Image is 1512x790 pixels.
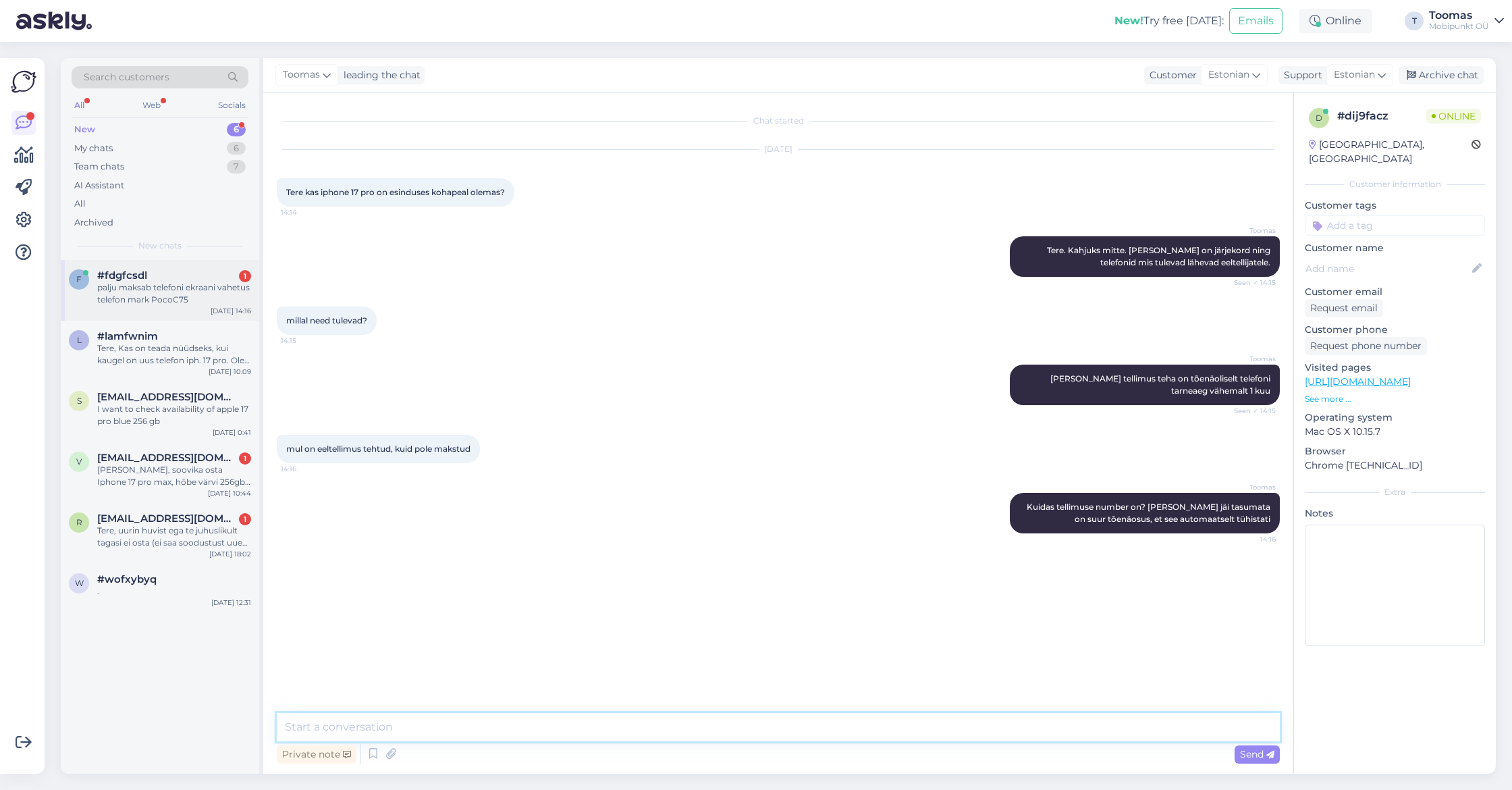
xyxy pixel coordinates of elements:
p: Customer tags [1305,199,1485,213]
b: New! [1114,14,1143,27]
span: Toomas [283,68,320,82]
button: Emails [1229,8,1282,34]
div: T [1405,11,1424,30]
div: Archive chat [1399,66,1484,84]
div: Archived [74,216,113,230]
div: leading the chat [338,68,421,82]
span: Estonian [1334,68,1375,82]
div: Request email [1305,299,1383,317]
span: Seen ✓ 14:15 [1225,406,1276,416]
span: Tere. Kahjuks mitte. [PERSON_NAME] on järjekord ning telefonid mis tulevad lähevad eeltellijatele. [1047,245,1272,267]
div: Tere, Kas on teada nüüdseks, kui kaugel on uus telefon iph. 17 pro. Olen eeltellimuse teinud, kui... [97,342,251,367]
div: Tere, uurin huvist ega te juhuslikult tagasi ei osta (ei saa soodustust uue esemest) esimese gene... [97,525,251,549]
div: Socials [215,97,248,114]
span: Toomas [1225,482,1276,492]
div: Toomas [1429,10,1489,21]
p: Customer email [1305,285,1485,299]
div: Extra [1305,486,1485,498]
span: Search customers [84,70,169,84]
div: [DATE] 0:41 [213,427,251,438]
span: 14:16 [281,464,331,474]
div: 1 [239,452,251,465]
div: [PERSON_NAME], soovika osta Iphone 17 pro max, hõbe värvi 256gb. Palun lisada mind ootejärjekorda. [97,464,251,488]
span: Send [1240,748,1274,760]
div: [DATE] 14:16 [211,306,251,316]
p: Browser [1305,444,1485,458]
span: Vbeloussova@gmail.com [97,452,238,464]
div: [DATE] 18:02 [209,549,251,559]
input: Add a tag [1305,215,1485,236]
div: Team chats [74,160,124,174]
div: Customer information [1305,178,1485,190]
span: Tere kas iphone 17 pro on esinduses kohapeal olemas? [286,187,505,197]
span: #fdgfcsdl [97,269,147,282]
span: f [76,274,82,284]
div: palju maksab telefoni ekraani vahetus telefon mark PocoC75 [97,282,251,306]
div: 1 [239,270,251,282]
div: Support [1278,68,1322,82]
div: AI Assistant [74,179,124,192]
span: l [77,335,82,345]
span: New chats [138,240,182,252]
div: 6 [227,123,246,136]
span: w [75,578,84,588]
div: Mobipunkt OÜ [1429,21,1489,32]
a: ToomasMobipunkt OÜ [1429,10,1504,32]
p: Mac OS X 10.15.7 [1305,425,1485,439]
div: [DATE] 10:09 [209,367,251,377]
div: . [97,585,251,598]
div: Request phone number [1305,337,1427,355]
div: [DATE] 12:31 [211,598,251,608]
div: My chats [74,142,113,155]
span: Seen ✓ 14:15 [1225,278,1276,288]
span: Shubham971992@gmail.com [97,391,238,403]
div: 1 [239,513,251,525]
div: Online [1299,9,1372,33]
p: Operating system [1305,411,1485,425]
span: Toomas [1225,354,1276,364]
span: 14:15 [281,336,331,346]
div: [GEOGRAPHIC_DATA], [GEOGRAPHIC_DATA] [1309,138,1471,166]
span: #wofxybyq [97,573,157,585]
p: Visited pages [1305,361,1485,375]
span: Toomas [1225,226,1276,236]
div: [DATE] [277,143,1280,155]
p: Chrome [TECHNICAL_ID] [1305,458,1485,473]
div: All [74,197,86,211]
span: Kuidas tellimuse number on? [PERSON_NAME] jäi tasumata on suur tõenäosus, et see automaatselt tüh... [1027,502,1272,524]
div: 7 [227,160,246,174]
p: Notes [1305,506,1485,521]
div: Customer [1144,68,1197,82]
div: Private note [277,745,356,764]
span: mul on eeltellimus tehtud, kuid pole makstud [286,444,470,454]
img: Askly Logo [11,69,36,95]
span: 14:14 [281,207,331,217]
p: Customer phone [1305,323,1485,337]
div: # dij9facz [1337,108,1426,124]
span: d [1316,113,1322,123]
span: [PERSON_NAME] tellimus teha on tõenäoliselt telefoni tarneaeg vähemalt 1 kuu [1050,373,1272,396]
div: Web [140,97,163,114]
span: Online [1426,109,1481,124]
div: 6 [227,142,246,155]
p: Customer name [1305,241,1485,255]
a: [URL][DOMAIN_NAME] [1305,375,1411,388]
span: S [77,396,82,406]
div: [DATE] 10:44 [208,488,251,498]
span: #lamfwnim [97,330,158,342]
div: New [74,123,95,136]
span: millal need tulevad? [286,315,367,325]
input: Add name [1305,261,1469,276]
div: Chat started [277,115,1280,127]
span: Estonian [1208,68,1249,82]
span: rasmustn7@gmail.com [97,512,238,525]
span: 14:16 [1225,534,1276,544]
div: All [72,97,87,114]
span: r [76,517,82,527]
div: Try free [DATE]: [1114,13,1224,29]
span: V [76,456,82,467]
div: I want to check availability of apple 17 pro blue 256 gb [97,403,251,427]
p: See more ... [1305,393,1485,405]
